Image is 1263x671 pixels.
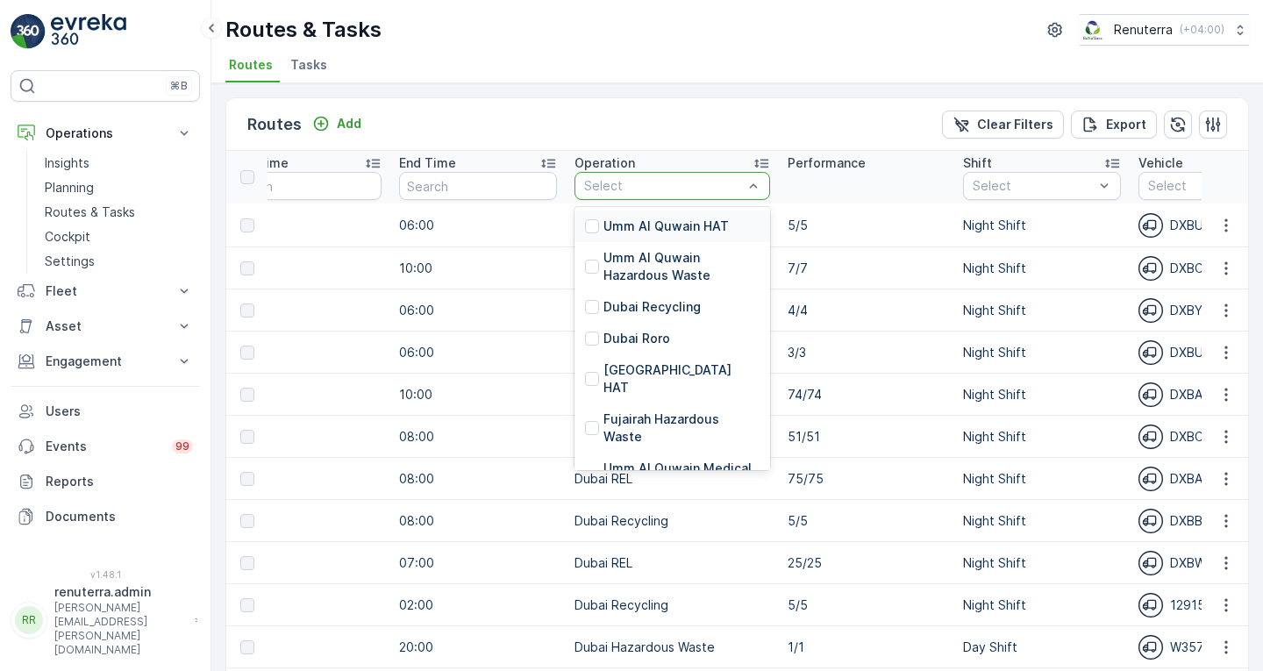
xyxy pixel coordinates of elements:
td: 02:00 [390,584,566,626]
p: Engagement [46,353,165,370]
td: Dubai REL [566,416,779,458]
img: svg%3e [1138,509,1163,533]
td: 06:00 [390,203,566,247]
div: Toggle Row Selected [240,388,254,402]
p: [PERSON_NAME][EMAIL_ADDRESS][PERSON_NAME][DOMAIN_NAME] [54,601,186,657]
td: Night Shift [954,289,1130,332]
p: Fujairah Hazardous Waste [603,410,760,446]
p: Shift [963,154,992,172]
td: 07:00 [390,542,566,584]
p: Settings [45,253,95,270]
td: 10:00 [390,374,566,416]
img: svg%3e [1138,298,1163,323]
p: Insights [45,154,89,172]
td: Dubai REL [566,542,779,584]
img: svg%3e [1138,425,1163,449]
p: Fleet [46,282,165,300]
img: svg%3e [1138,593,1163,617]
p: Performance [788,154,866,172]
button: Add [305,113,368,134]
button: Export [1071,111,1157,139]
p: Umm Al Quwain HAT [603,218,729,235]
td: 19:00 [215,289,390,332]
a: Users [11,394,200,429]
td: 5/5 [779,203,954,247]
p: [GEOGRAPHIC_DATA] HAT [603,361,760,396]
td: 1/1 [779,626,954,668]
td: Dubai REL [566,458,779,500]
p: Select [973,177,1094,195]
img: logo_light-DOdMpM7g.png [51,14,126,49]
img: svg%3e [1138,256,1163,281]
div: Toggle Row Selected [240,346,254,360]
td: 5/5 [779,584,954,626]
p: End Time [399,154,456,172]
div: Toggle Row Selected [240,472,254,486]
div: Toggle Row Selected [240,261,254,275]
input: Search [224,172,382,200]
td: Dubai Hazardous Waste [566,626,779,668]
p: Operations [46,125,165,142]
td: 74/74 [779,374,954,416]
p: Routes & Tasks [225,16,382,44]
button: RRrenuterra.admin[PERSON_NAME][EMAIL_ADDRESS][PERSON_NAME][DOMAIN_NAME] [11,583,200,657]
td: 18:00 [215,416,390,458]
img: svg%3e [1138,213,1163,238]
a: Insights [38,151,200,175]
td: 3/3 [779,332,954,374]
p: Umm Al Quwain Hazardous Waste [603,249,760,284]
p: Select [584,177,743,195]
button: Engagement [11,344,200,379]
td: Dubai Medical [566,203,779,247]
img: svg%3e [1138,467,1163,491]
td: Night Shift [954,584,1130,626]
td: 7/7 [779,247,954,289]
p: Dubai Recycling [603,298,701,316]
td: Night Shift [954,458,1130,500]
td: 12:30 [215,626,390,668]
td: Dubai Medical [566,332,779,374]
div: Toggle Row Selected [240,640,254,654]
div: Toggle Row Selected [240,598,254,612]
td: Night Shift [954,542,1130,584]
p: Routes [247,112,302,137]
td: 08:00 [390,416,566,458]
div: Toggle Row Selected [240,218,254,232]
p: renuterra.admin [54,583,186,601]
span: Tasks [290,56,327,74]
td: 06:00 [390,289,566,332]
img: svg%3e [1138,635,1163,660]
td: Dubai REL [566,374,779,416]
p: ( +04:00 ) [1180,23,1224,37]
div: Toggle Row Selected [240,556,254,570]
div: Toggle Row Selected [240,514,254,528]
div: Toggle Row Selected [240,303,254,318]
p: ⌘B [170,79,188,93]
td: 06:00 [390,332,566,374]
img: svg%3e [1138,382,1163,407]
td: 20:00 [215,247,390,289]
td: Dubai Medical [566,247,779,289]
p: Add [337,115,361,132]
td: Night Shift [954,500,1130,542]
p: Planning [45,179,94,196]
td: 16:00 [215,500,390,542]
td: Night Shift [954,203,1130,247]
p: Clear Filters [977,116,1053,133]
a: Documents [11,499,200,534]
td: 18:00 [215,374,390,416]
a: Events99 [11,429,200,464]
a: Settings [38,249,200,274]
img: Screenshot_2024-07-26_at_13.33.01.png [1080,20,1107,39]
td: 15:00 [215,584,390,626]
td: Night Shift [954,332,1130,374]
td: 4/4 [779,289,954,332]
td: 16:00 [215,542,390,584]
td: Dubai Medical [566,289,779,332]
button: Clear Filters [942,111,1064,139]
p: 99 [175,439,189,453]
div: Toggle Row Selected [240,430,254,444]
td: 5/5 [779,500,954,542]
td: 17:00 [215,458,390,500]
a: Reports [11,464,200,499]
